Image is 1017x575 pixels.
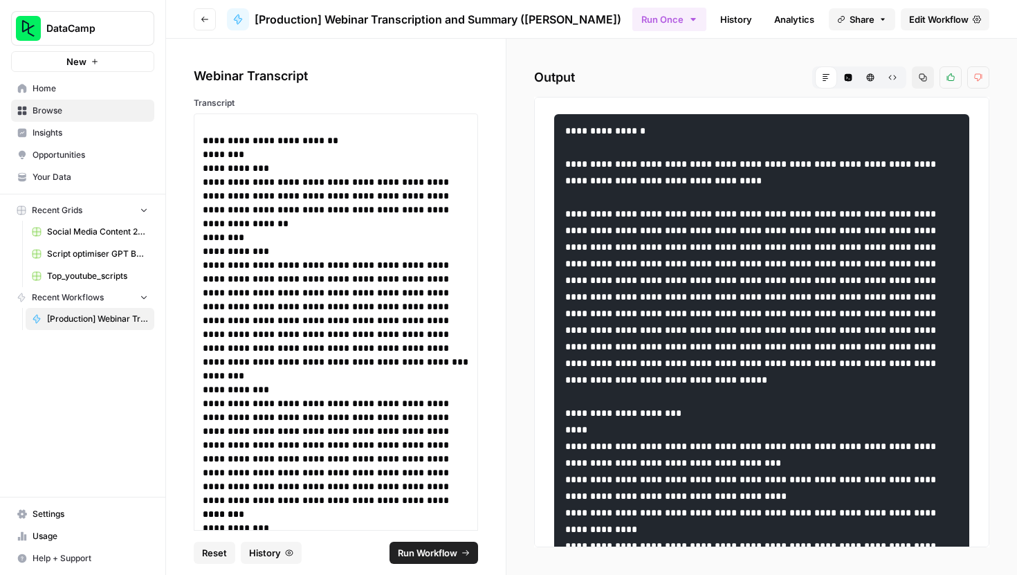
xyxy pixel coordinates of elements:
span: Recent Grids [32,204,82,217]
span: Script optimiser GPT Build V2 Grid [47,248,148,260]
span: Share [850,12,874,26]
span: Your Data [33,171,148,183]
span: Usage [33,530,148,542]
button: Recent Grids [11,200,154,221]
span: Insights [33,127,148,139]
a: Script optimiser GPT Build V2 Grid [26,243,154,265]
h2: Output [534,66,989,89]
span: Help + Support [33,552,148,565]
a: Insights [11,122,154,144]
span: Browse [33,104,148,117]
span: Edit Workflow [909,12,969,26]
span: Run Workflow [398,546,457,560]
a: Your Data [11,166,154,188]
a: Browse [11,100,154,122]
button: Reset [194,542,235,564]
a: Social Media Content 2025 [26,221,154,243]
div: Webinar Transcript [194,66,478,86]
span: [Production] Webinar Transcription and Summary ([PERSON_NAME]) [255,11,621,28]
span: New [66,55,86,69]
a: History [712,8,760,30]
a: Top_youtube_scripts [26,265,154,287]
a: Analytics [766,8,823,30]
a: Edit Workflow [901,8,989,30]
button: History [241,542,302,564]
span: Settings [33,508,148,520]
span: Home [33,82,148,95]
label: Transcript [194,97,478,109]
span: Opportunities [33,149,148,161]
span: Recent Workflows [32,291,104,304]
button: Run Workflow [390,542,478,564]
span: History [249,546,281,560]
button: Run Once [632,8,706,31]
span: Top_youtube_scripts [47,270,148,282]
a: Usage [11,525,154,547]
span: [Production] Webinar Transcription and Summary ([PERSON_NAME]) [47,313,148,325]
a: Opportunities [11,144,154,166]
span: Social Media Content 2025 [47,226,148,238]
button: Workspace: DataCamp [11,11,154,46]
img: DataCamp Logo [16,16,41,41]
a: [Production] Webinar Transcription and Summary ([PERSON_NAME]) [227,8,621,30]
button: New [11,51,154,72]
span: DataCamp [46,21,130,35]
a: Home [11,77,154,100]
button: Recent Workflows [11,287,154,308]
a: [Production] Webinar Transcription and Summary ([PERSON_NAME]) [26,308,154,330]
button: Help + Support [11,547,154,569]
button: Share [829,8,895,30]
a: Settings [11,503,154,525]
span: Reset [202,546,227,560]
